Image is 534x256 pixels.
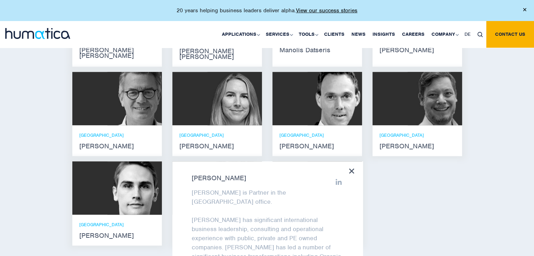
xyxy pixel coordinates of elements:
[461,21,474,48] a: DE
[428,21,461,48] a: Company
[79,143,155,149] strong: [PERSON_NAME]
[218,21,262,48] a: Applications
[321,21,348,48] a: Clients
[464,31,470,37] span: DE
[262,21,295,48] a: Services
[279,47,355,53] strong: Manolis Datseris
[477,32,483,37] img: search_icon
[380,132,455,138] p: [GEOGRAPHIC_DATA]
[179,132,255,138] p: [GEOGRAPHIC_DATA]
[279,132,355,138] p: [GEOGRAPHIC_DATA]
[380,47,455,53] strong: [PERSON_NAME]
[192,188,344,206] p: [PERSON_NAME] is Partner in the [GEOGRAPHIC_DATA] office.
[380,143,455,149] strong: [PERSON_NAME]
[179,48,255,60] strong: [PERSON_NAME] [PERSON_NAME]
[398,21,428,48] a: Careers
[192,175,344,181] strong: [PERSON_NAME]
[408,72,462,125] img: Claudio Limacher
[79,233,155,238] strong: [PERSON_NAME]
[207,72,262,125] img: Zoë Fox
[308,72,362,125] img: Andreas Knobloch
[5,28,70,39] img: logo
[295,21,321,48] a: Tools
[486,21,534,48] a: Contact us
[107,72,162,125] img: Jan Löning
[79,222,155,228] p: [GEOGRAPHIC_DATA]
[369,21,398,48] a: Insights
[296,7,357,14] a: View our success stories
[107,161,162,215] img: Paul Simpson
[79,47,155,59] strong: [PERSON_NAME] [PERSON_NAME]
[279,143,355,149] strong: [PERSON_NAME]
[179,143,255,149] strong: [PERSON_NAME]
[177,7,357,14] p: 20 years helping business leaders deliver alpha.
[79,132,155,138] p: [GEOGRAPHIC_DATA]
[348,21,369,48] a: News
